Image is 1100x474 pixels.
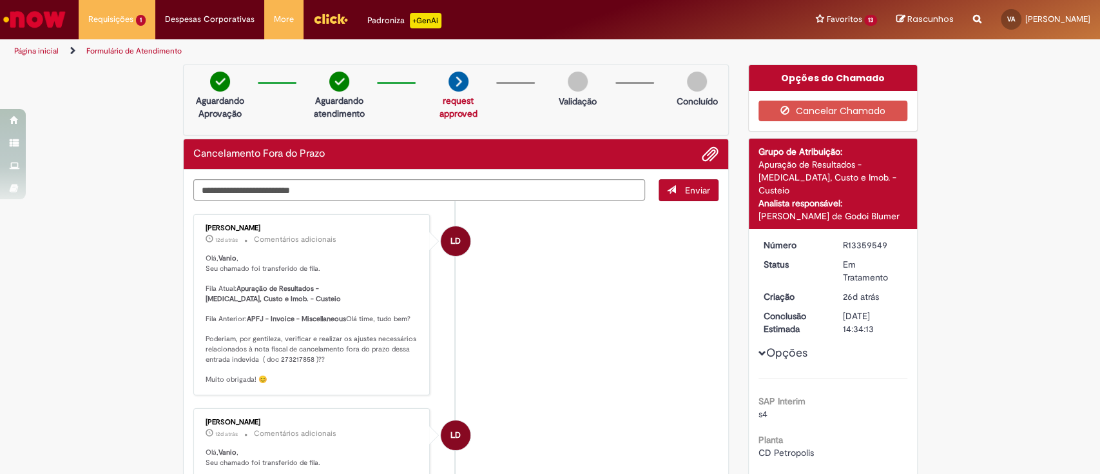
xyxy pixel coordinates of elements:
[1,6,68,32] img: ServiceNow
[754,290,833,303] dt: Criação
[206,284,341,304] b: Apuração de Resultados - [MEDICAL_DATA], Custo e Imob. - Custeio
[193,179,646,201] textarea: Digite sua mensagem aqui...
[826,13,862,26] span: Favoritos
[439,95,478,119] a: request approved
[254,234,336,245] small: Comentários adicionais
[206,419,420,426] div: [PERSON_NAME]
[210,72,230,92] img: check-circle-green.png
[215,236,238,244] span: 12d atrás
[165,13,255,26] span: Despesas Corporativas
[450,226,461,257] span: LD
[308,94,371,120] p: Aguardando atendimento
[843,290,903,303] div: 06/08/2025 12:51:14
[687,72,707,92] img: img-circle-grey.png
[450,420,461,451] span: LD
[754,239,833,252] dt: Número
[843,291,879,302] span: 26d atrás
[758,145,907,158] div: Grupo de Atribuição:
[10,39,724,63] ul: Trilhas de página
[758,101,907,121] button: Cancelar Chamado
[441,226,470,256] div: Larissa Davide
[843,258,903,284] div: Em Tratamento
[254,428,336,439] small: Comentários adicionais
[843,239,903,252] div: R13359549
[88,13,133,26] span: Requisições
[441,420,470,450] div: Larissa Davide
[215,430,238,438] span: 12d atrás
[14,46,59,56] a: Página inicial
[206,224,420,232] div: [PERSON_NAME]
[136,15,146,26] span: 1
[449,72,468,92] img: arrow-next.png
[274,13,294,26] span: More
[702,146,719,163] button: Adicionar anexos
[1025,14,1090,25] span: [PERSON_NAME]
[410,13,441,28] p: +GenAi
[754,258,833,271] dt: Status
[568,72,588,92] img: img-circle-grey.png
[189,94,251,120] p: Aguardando Aprovação
[754,310,833,335] dt: Conclusão Estimada
[193,148,325,160] h2: Cancelamento Fora do Prazo Histórico de tíquete
[218,253,236,263] b: Vanio
[215,430,238,438] time: 20/08/2025 10:21:55
[896,14,954,26] a: Rascunhos
[758,434,783,446] b: Planta
[329,72,349,92] img: check-circle-green.png
[367,13,441,28] div: Padroniza
[659,179,719,201] button: Enviar
[559,95,597,108] p: Validação
[313,9,348,28] img: click_logo_yellow_360x200.png
[676,95,717,108] p: Concluído
[758,408,767,420] span: s4
[758,447,814,459] span: CD Petropolis
[758,210,907,222] div: [PERSON_NAME] de Godoi Blumer
[758,197,907,210] div: Analista responsável:
[864,15,877,26] span: 13
[215,236,238,244] time: 20/08/2025 10:21:55
[907,13,954,25] span: Rascunhos
[758,395,806,407] b: SAP Interim
[685,184,710,196] span: Enviar
[218,448,236,457] b: Vanio
[1007,15,1015,23] span: VA
[247,314,346,324] b: APFJ - Invoice - Miscellaneous
[843,291,879,302] time: 06/08/2025 12:51:14
[843,310,903,335] div: [DATE] 14:34:13
[749,65,917,91] div: Opções do Chamado
[758,158,907,197] div: Apuração de Resultados - [MEDICAL_DATA], Custo e Imob. - Custeio
[206,253,420,385] p: Olá, , Seu chamado foi transferido de fila. Fila Atual: Fila Anterior: Olá time, tudo bem? Poderi...
[86,46,182,56] a: Formulário de Atendimento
